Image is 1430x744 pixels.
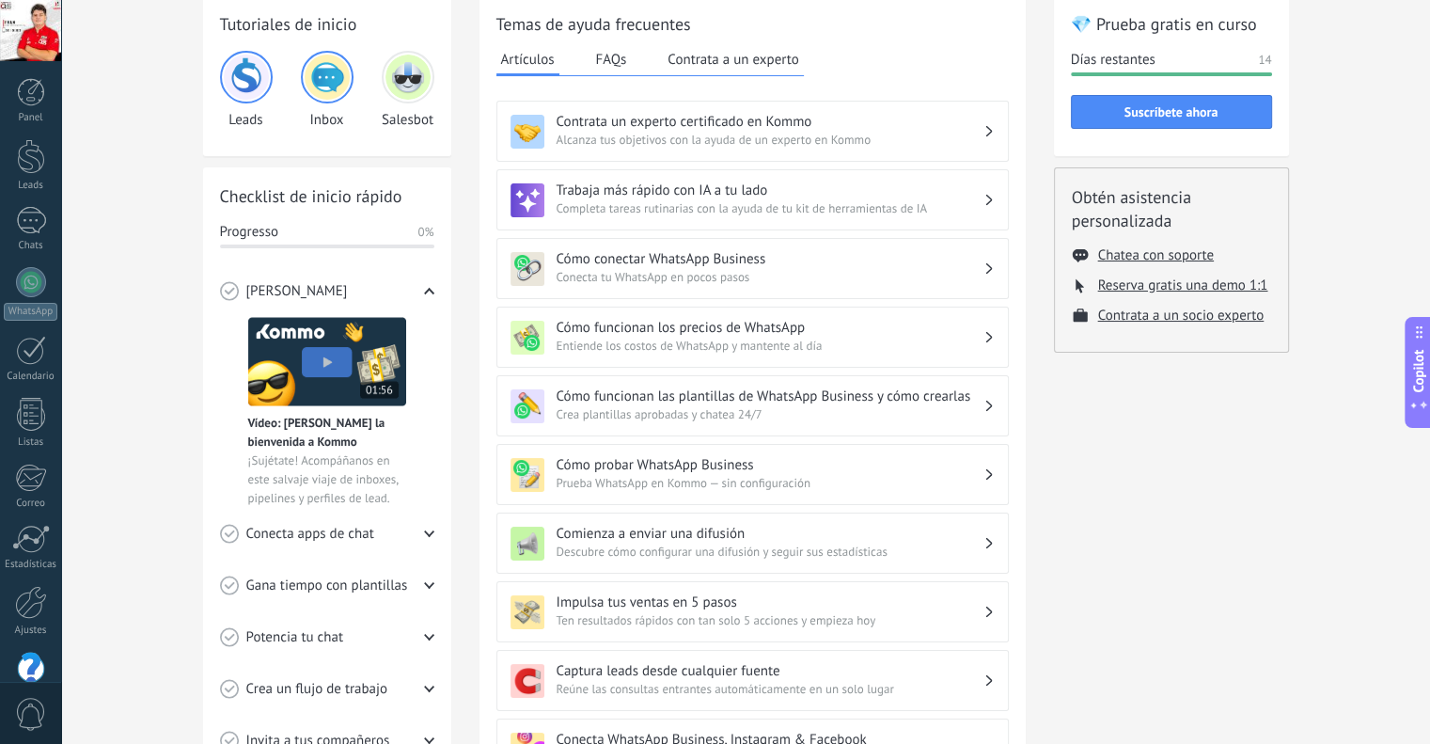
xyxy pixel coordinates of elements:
[4,436,58,449] div: Listas
[4,498,58,510] div: Correo
[246,577,408,595] span: Gana tiempo con plantillas
[246,525,374,544] span: Conecta apps de chat
[301,51,354,129] div: Inbox
[220,223,278,242] span: Progresso
[1124,105,1218,119] span: Suscríbete ahora
[4,180,58,192] div: Leads
[246,282,348,301] span: [PERSON_NAME]
[557,388,983,405] h3: Cómo funcionan las plantillas de WhatsApp Business y cómo crearlas
[246,628,344,647] span: Potencia tu chat
[4,303,57,321] div: WhatsApp
[557,131,983,150] span: Alcanza tus objetivos con la ayuda de un experto en Kommo
[557,113,983,131] h3: Contrata un experto certificado en Kommo
[1409,349,1428,392] span: Copilot
[663,45,803,73] button: Contrata a un experto
[1071,12,1272,36] h2: 💎 Prueba gratis en curso
[4,559,58,571] div: Estadísticas
[1098,246,1214,264] button: Chatea con soporte
[557,680,983,699] span: Reúne las consultas entrantes automáticamente en un solo lugar
[246,680,388,699] span: Crea un flujo de trabajo
[220,184,434,208] h2: Checklist de inicio rápido
[4,240,58,252] div: Chats
[417,223,433,242] span: 0%
[557,474,983,493] span: Prueba WhatsApp en Kommo — sin configuración
[248,414,406,451] span: Vídeo: [PERSON_NAME] la bienvenida a Kommo
[557,405,983,424] span: Crea plantillas aprobadas y chatea 24/7
[557,268,983,287] span: Conecta tu WhatsApp en pocos pasos
[496,12,1009,36] h2: Temas de ayuda frecuentes
[591,45,632,73] button: FAQs
[557,182,983,199] h3: Trabaja más rápido con IA a tu lado
[4,625,58,637] div: Ajustes
[557,319,983,337] h3: Cómo funcionan los precios de WhatsApp
[557,456,983,474] h3: Cómo probar WhatsApp Business
[557,250,983,268] h3: Cómo conectar WhatsApp Business
[4,371,58,383] div: Calendario
[220,51,273,129] div: Leads
[496,45,559,76] button: Artículos
[382,51,434,129] div: Salesbot
[557,611,983,630] span: Ten resultados rápidos con tan solo 5 acciones y empieza hoy
[1071,51,1155,70] span: Días restantes
[557,525,983,543] h3: Comienza a enviar una difusión
[1098,307,1265,325] button: Contrata a un socio experto
[1258,51,1271,70] span: 14
[557,594,983,611] h3: Impulsa tus ventas en 5 pasos
[220,12,434,36] h2: Tutoriales de inicio
[248,317,406,406] img: Meet video
[1072,185,1271,232] h2: Obtén asistencia personalizada
[1098,277,1268,294] button: Reserva gratis una demo 1:1
[557,662,983,680] h3: Captura leads desde cualquier fuente
[557,337,983,356] span: Entiende los costos de WhatsApp y mantente al día
[1071,95,1272,129] button: Suscríbete ahora
[248,451,406,508] span: ¡Sujétate! Acompáñanos en este salvaje viaje de inboxes, pipelines y perfiles de lead.
[4,112,58,124] div: Panel
[557,199,983,218] span: Completa tareas rutinarias con la ayuda de tu kit de herramientas de IA
[557,543,983,562] span: Descubre cómo configurar una difusión y seguir sus estadísticas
